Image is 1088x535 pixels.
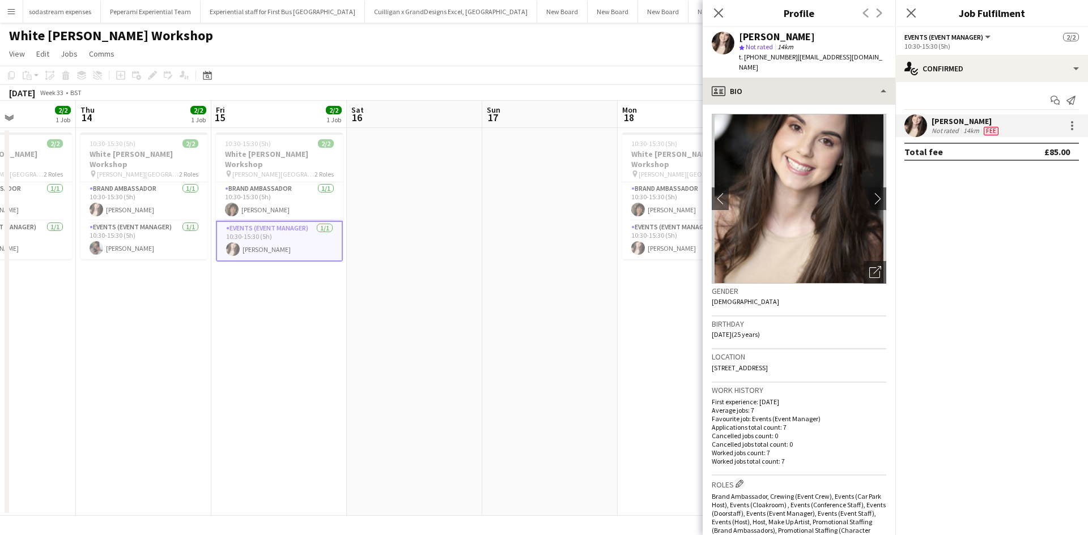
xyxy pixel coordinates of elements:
[712,414,886,423] p: Favourite job: Events (Event Manager)
[37,88,66,97] span: Week 33
[1044,146,1070,157] div: £85.00
[182,139,198,148] span: 2/2
[89,49,114,59] span: Comms
[904,33,983,41] span: Events (Event Manager)
[895,55,1088,82] div: Confirmed
[216,149,343,169] h3: White [PERSON_NAME] Workshop
[961,126,981,135] div: 14km
[904,33,992,41] button: Events (Event Manager)
[639,170,721,178] span: [PERSON_NAME][GEOGRAPHIC_DATA]
[84,46,119,61] a: Comms
[190,106,206,114] span: 2/2
[365,1,537,23] button: Cuilligan x GrandDesigns Excel, [GEOGRAPHIC_DATA]
[703,6,895,20] h3: Profile
[746,42,773,51] span: Not rated
[622,149,749,169] h3: White [PERSON_NAME] Workshop
[9,49,25,59] span: View
[70,88,82,97] div: BST
[487,105,500,115] span: Sun
[739,53,882,71] span: | [EMAIL_ADDRESS][DOMAIN_NAME]
[216,132,343,262] app-job-card: 10:30-15:30 (5h)2/2White [PERSON_NAME] Workshop [PERSON_NAME][GEOGRAPHIC_DATA]2 RolesBrand Ambass...
[216,221,343,262] app-card-role: Events (Event Manager)1/110:30-15:30 (5h)[PERSON_NAME]
[101,1,201,23] button: Peperami Experiential Team
[712,423,886,431] p: Applications total count: 7
[638,1,688,23] button: New Board
[712,352,886,362] h3: Location
[588,1,638,23] button: New Board
[56,46,82,61] a: Jobs
[712,385,886,395] h3: Work history
[703,78,895,105] div: Bio
[225,139,271,148] span: 10:30-15:30 (5h)
[712,406,886,414] p: Average jobs: 7
[55,106,71,114] span: 2/2
[864,261,886,284] div: Open photos pop-in
[90,139,135,148] span: 10:30-15:30 (5h)
[232,170,314,178] span: [PERSON_NAME][GEOGRAPHIC_DATA]
[485,111,500,124] span: 17
[712,448,886,457] p: Worked jobs count: 7
[981,126,1001,135] div: Crew has different fees then in role
[712,457,886,465] p: Worked jobs total count: 7
[326,106,342,114] span: 2/2
[79,111,95,124] span: 14
[5,46,29,61] a: View
[739,53,798,61] span: t. [PHONE_NUMBER]
[712,397,886,406] p: First experience: [DATE]
[80,221,207,259] app-card-role: Events (Event Manager)1/110:30-15:30 (5h)[PERSON_NAME]
[44,170,63,178] span: 2 Roles
[1063,33,1079,41] span: 2/2
[32,46,54,61] a: Edit
[622,105,637,115] span: Mon
[191,115,206,124] div: 1 Job
[9,27,213,44] h1: White [PERSON_NAME] Workshop
[712,440,886,448] p: Cancelled jobs total count: 0
[20,1,101,23] button: sodastream expenses
[97,170,179,178] span: [PERSON_NAME][GEOGRAPHIC_DATA]
[9,87,35,99] div: [DATE]
[712,330,760,339] span: [DATE] (25 years)
[318,139,334,148] span: 2/2
[47,139,63,148] span: 2/2
[622,182,749,221] app-card-role: Brand Ambassador1/110:30-15:30 (5h)[PERSON_NAME]
[932,126,961,135] div: Not rated
[739,32,815,42] div: [PERSON_NAME]
[712,431,886,440] p: Cancelled jobs count: 0
[326,115,341,124] div: 1 Job
[688,1,739,23] button: New Board
[80,132,207,259] app-job-card: 10:30-15:30 (5h)2/2White [PERSON_NAME] Workshop [PERSON_NAME][GEOGRAPHIC_DATA]2 RolesBrand Ambass...
[314,170,334,178] span: 2 Roles
[350,111,364,124] span: 16
[622,221,749,259] app-card-role: Events (Event Manager)1/110:30-15:30 (5h)[PERSON_NAME]
[712,114,886,284] img: Crew avatar or photo
[904,42,1079,50] div: 10:30-15:30 (5h)
[80,105,95,115] span: Thu
[537,1,588,23] button: New Board
[620,111,637,124] span: 18
[712,319,886,329] h3: Birthday
[984,127,998,135] span: Fee
[712,478,886,490] h3: Roles
[712,286,886,296] h3: Gender
[932,116,1001,126] div: [PERSON_NAME]
[201,1,365,23] button: Experiential staff for First Bus [GEOGRAPHIC_DATA]
[214,111,225,124] span: 15
[56,115,70,124] div: 1 Job
[622,132,749,259] app-job-card: 10:30-15:30 (5h)2/2White [PERSON_NAME] Workshop [PERSON_NAME][GEOGRAPHIC_DATA]2 RolesBrand Ambass...
[712,297,779,306] span: [DEMOGRAPHIC_DATA]
[216,182,343,221] app-card-role: Brand Ambassador1/110:30-15:30 (5h)[PERSON_NAME]
[775,42,796,51] span: 14km
[80,149,207,169] h3: White [PERSON_NAME] Workshop
[36,49,49,59] span: Edit
[631,139,677,148] span: 10:30-15:30 (5h)
[712,363,768,372] span: [STREET_ADDRESS]
[904,146,943,157] div: Total fee
[61,49,78,59] span: Jobs
[216,105,225,115] span: Fri
[80,182,207,221] app-card-role: Brand Ambassador1/110:30-15:30 (5h)[PERSON_NAME]
[179,170,198,178] span: 2 Roles
[351,105,364,115] span: Sat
